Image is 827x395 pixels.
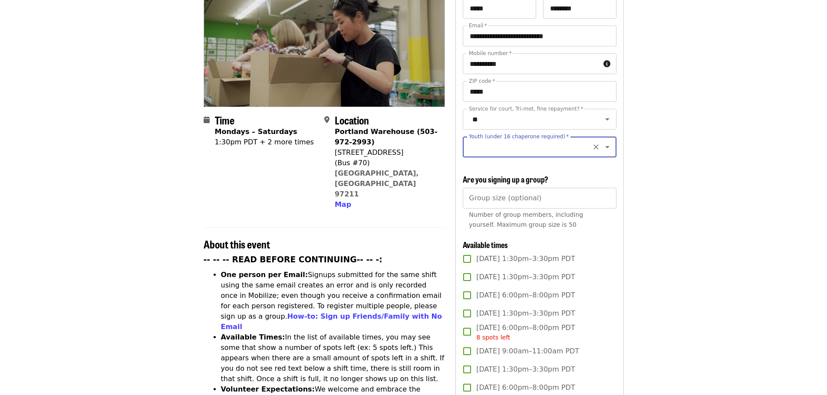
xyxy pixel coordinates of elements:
strong: Portland Warehouse (503-972-2993) [335,127,438,146]
span: [DATE] 6:00pm–8:00pm PDT [476,323,575,342]
span: [DATE] 6:00pm–8:00pm PDT [476,290,575,300]
strong: Available Times: [221,333,285,341]
span: [DATE] 9:00am–11:00am PDT [476,346,579,356]
label: Youth (under 16 chaperone required) [469,134,569,139]
span: [DATE] 1:30pm–3:30pm PDT [476,364,575,375]
label: ZIP code [469,78,495,84]
i: map-marker-alt icon [324,116,329,124]
button: Clear [590,141,602,153]
span: [DATE] 1:30pm–3:30pm PDT [476,272,575,282]
strong: One person per Email: [221,271,308,279]
span: Are you signing up a group? [463,173,548,185]
span: [DATE] 1:30pm–3:30pm PDT [476,254,575,264]
strong: -- -- -- READ BEFORE CONTINUING-- -- -: [204,255,382,264]
span: [DATE] 6:00pm–8:00pm PDT [476,382,575,393]
input: ZIP code [463,81,616,102]
label: Service for court, Tri-met, fine repayment? [469,106,583,111]
span: [DATE] 1:30pm–3:30pm PDT [476,308,575,319]
input: [object Object] [463,188,616,209]
span: Number of group members, including yourself. Maximum group size is 50 [469,211,583,228]
strong: Mondays – Saturdays [215,127,297,136]
div: [STREET_ADDRESS] [335,147,438,158]
li: In the list of available times, you may see some that show a number of spots left (ex: 5 spots le... [221,332,445,384]
li: Signups submitted for the same shift using the same email creates an error and is only recorded o... [221,270,445,332]
label: Email [469,23,487,28]
div: (Bus #70) [335,158,438,168]
span: Location [335,112,369,127]
span: Available times [463,239,508,250]
span: 8 spots left [476,334,510,341]
div: 1:30pm PDT + 2 more times [215,137,314,147]
input: Email [463,26,616,46]
button: Map [335,199,351,210]
label: Mobile number [469,51,511,56]
i: circle-info icon [603,60,610,68]
span: Map [335,200,351,209]
button: Open [601,113,613,125]
a: How-to: Sign up Friends/Family with No Email [221,312,442,331]
span: Time [215,112,234,127]
span: About this event [204,236,270,251]
input: Mobile number [463,53,600,74]
a: [GEOGRAPHIC_DATA], [GEOGRAPHIC_DATA] 97211 [335,169,419,198]
button: Open [601,141,613,153]
i: calendar icon [204,116,210,124]
strong: Volunteer Expectations: [221,385,315,393]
